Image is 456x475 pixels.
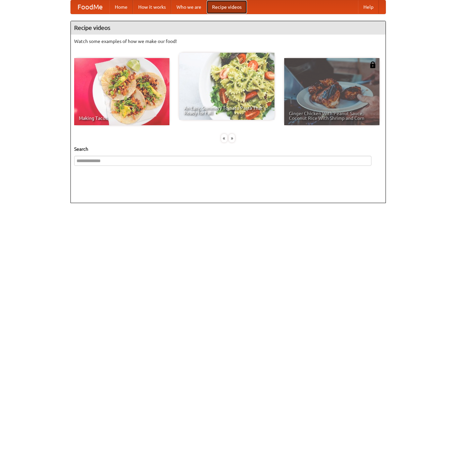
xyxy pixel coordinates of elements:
a: Help [358,0,379,14]
a: How it works [133,0,171,14]
p: Watch some examples of how we make our food! [74,38,382,45]
a: An Easy, Summery Tomato Pasta That's Ready for Fall [179,53,274,120]
a: Making Tacos [74,58,169,125]
h4: Recipe videos [71,21,386,35]
a: Recipe videos [207,0,247,14]
span: Making Tacos [79,116,165,121]
h5: Search [74,146,382,152]
a: Home [109,0,133,14]
img: 483408.png [369,61,376,68]
span: An Easy, Summery Tomato Pasta That's Ready for Fall [184,106,270,115]
div: « [221,134,227,142]
a: FoodMe [71,0,109,14]
a: Who we are [171,0,207,14]
div: » [229,134,235,142]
